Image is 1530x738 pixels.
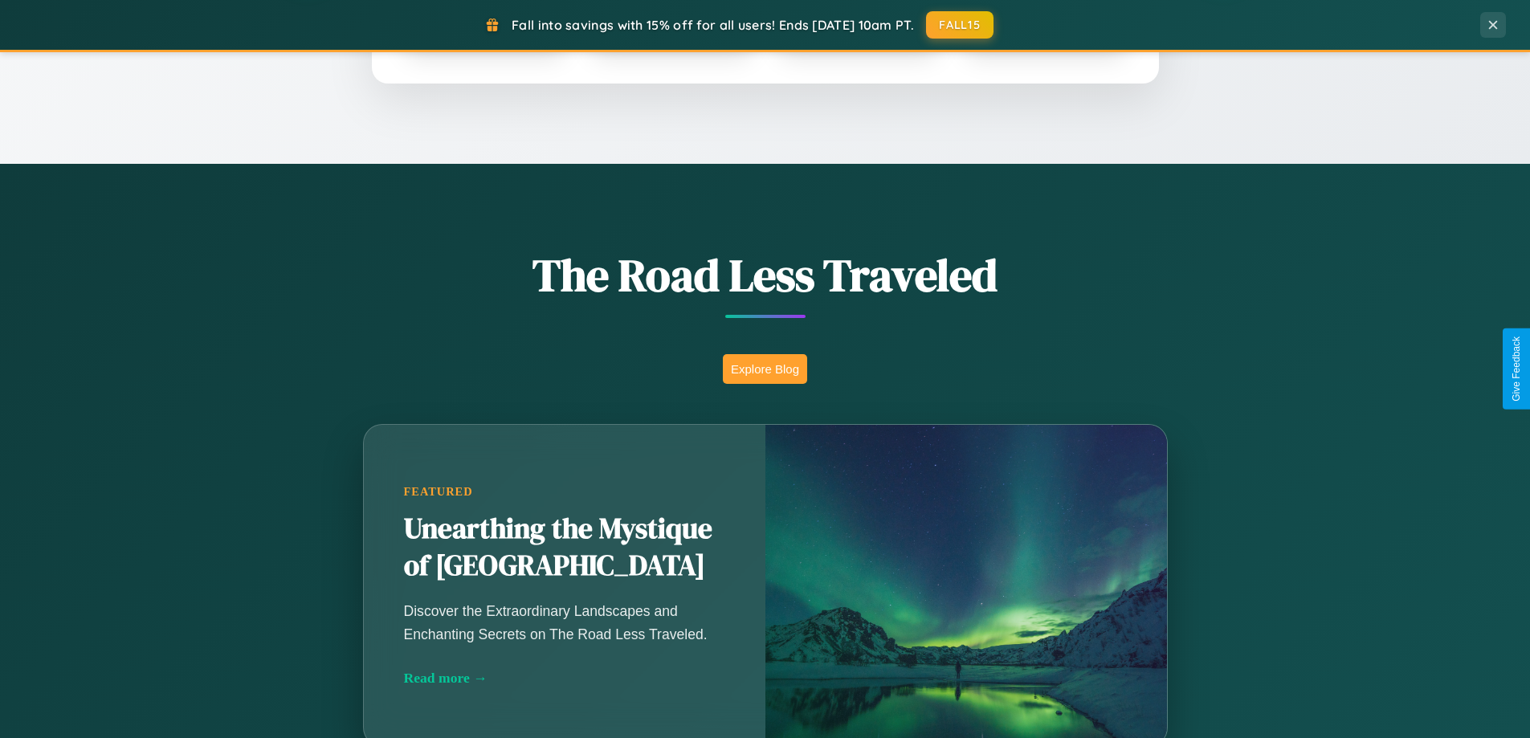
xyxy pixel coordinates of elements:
div: Featured [404,485,725,499]
div: Read more → [404,670,725,687]
span: Fall into savings with 15% off for all users! Ends [DATE] 10am PT. [512,17,914,33]
button: Explore Blog [723,354,807,384]
p: Discover the Extraordinary Landscapes and Enchanting Secrets on The Road Less Traveled. [404,600,725,645]
h2: Unearthing the Mystique of [GEOGRAPHIC_DATA] [404,511,725,585]
button: FALL15 [926,11,993,39]
h1: The Road Less Traveled [284,244,1247,306]
div: Give Feedback [1511,336,1522,402]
